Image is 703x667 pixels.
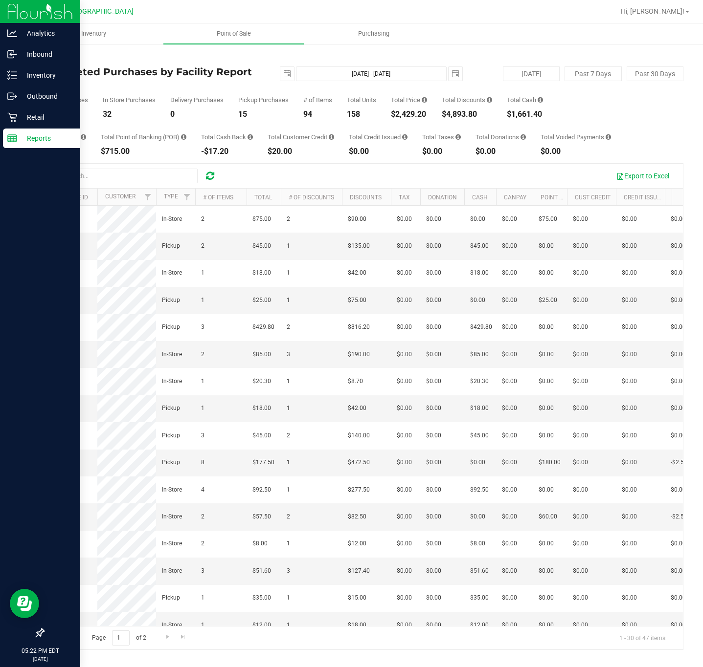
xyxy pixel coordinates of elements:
span: $90.00 [348,215,366,224]
span: $0.00 [502,215,517,224]
div: $4,893.80 [442,110,492,118]
span: $0.00 [573,323,588,332]
div: 94 [303,110,332,118]
span: $0.00 [573,215,588,224]
span: 1 [287,539,290,548]
span: $18.00 [470,268,489,278]
span: $0.00 [573,350,588,359]
inline-svg: Analytics [7,28,17,38]
span: $0.00 [426,539,441,548]
span: $92.50 [470,485,489,495]
span: $0.00 [622,404,637,413]
span: $0.00 [426,241,441,251]
span: Pickup [162,458,180,467]
span: $0.00 [622,215,637,224]
span: $0.00 [539,268,554,278]
span: $0.00 [502,268,517,278]
span: select [280,67,294,81]
span: In-Store [162,512,182,521]
span: $0.00 [622,621,637,630]
inline-svg: Inbound [7,49,17,59]
span: $0.00 [397,485,412,495]
a: Tax [399,194,410,201]
span: $0.00 [426,377,441,386]
span: 3 [201,566,204,576]
span: In-Store [162,621,182,630]
span: $0.00 [502,593,517,602]
span: $0.00 [539,323,554,332]
i: Sum of the successful, non-voided point-of-banking payment transactions, both via payment termina... [181,134,186,140]
span: $45.00 [470,241,489,251]
span: In-Store [162,377,182,386]
a: Go to the last page [176,630,190,644]
span: $0.00 [397,458,412,467]
div: Total Donations [476,134,526,140]
span: $0.00 [426,621,441,630]
span: $127.40 [348,566,370,576]
span: $0.00 [502,458,517,467]
span: $45.00 [252,431,271,440]
p: Outbound [17,90,76,102]
a: Total [254,194,272,201]
span: $0.00 [426,268,441,278]
span: $140.00 [348,431,370,440]
span: $0.00 [671,215,686,224]
span: $0.00 [671,485,686,495]
span: $12.00 [470,621,489,630]
span: $8.00 [470,539,485,548]
span: 1 [201,621,204,630]
span: $0.00 [470,215,485,224]
span: $0.00 [622,296,637,305]
span: 1 [287,296,290,305]
span: $15.00 [348,593,366,602]
span: $0.00 [671,621,686,630]
span: 4 [201,485,204,495]
p: Reports [17,132,76,144]
span: $0.00 [573,268,588,278]
span: 2 [201,215,204,224]
span: $0.00 [426,323,441,332]
span: $0.00 [671,377,686,386]
span: $0.00 [397,241,412,251]
span: $472.50 [348,458,370,467]
span: 8 [201,458,204,467]
span: $0.00 [671,539,686,548]
p: Retail [17,111,76,123]
div: Total Voided Payments [541,134,611,140]
span: $0.00 [539,241,554,251]
span: 2 [201,539,204,548]
span: $177.50 [252,458,274,467]
span: $18.00 [252,268,271,278]
span: $0.00 [671,323,686,332]
span: Hi, [PERSON_NAME]! [621,7,684,15]
span: $60.00 [539,512,557,521]
span: $180.00 [539,458,561,467]
span: $42.00 [348,268,366,278]
div: Total Price [391,97,427,103]
i: Sum of all account credit issued for all refunds from returned purchases in the date range. [402,134,408,140]
span: In-Store [162,566,182,576]
div: $0.00 [541,148,611,155]
span: $0.00 [426,485,441,495]
span: $0.00 [573,431,588,440]
span: $0.00 [622,431,637,440]
span: 2 [287,431,290,440]
span: $0.00 [397,377,412,386]
span: $0.00 [502,377,517,386]
span: $0.00 [671,296,686,305]
div: # of Items [303,97,332,103]
i: Sum of the discount values applied to the all purchases in the date range. [487,97,492,103]
a: Cust Credit [575,194,611,201]
a: Donation [428,194,457,201]
span: $816.20 [348,323,370,332]
span: $277.50 [348,485,370,495]
span: $0.00 [426,431,441,440]
a: Cash [472,194,488,201]
span: 1 [287,241,290,251]
span: $85.00 [252,350,271,359]
span: $8.70 [348,377,363,386]
a: Credit Issued [624,194,664,201]
span: 1 [287,268,290,278]
div: $1,661.40 [507,110,543,118]
span: $0.00 [622,512,637,521]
